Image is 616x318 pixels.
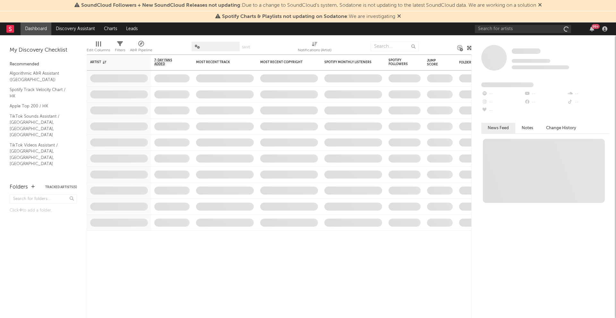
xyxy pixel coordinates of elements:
[130,46,152,54] div: A&R Pipeline
[481,106,524,115] div: --
[567,90,610,98] div: --
[592,24,600,29] div: 99 +
[389,58,411,66] div: Spotify Followers
[10,194,77,204] input: Search for folders...
[222,14,395,19] span: : We are investigating
[298,38,331,57] div: Notifications (Artist)
[222,14,347,19] span: Spotify Charts & Playlists not updating on Sodatone
[87,46,110,54] div: Edit Columns
[81,3,536,8] span: : Due to a change to SoundCloud's system, Sodatone is not updating to the latest SoundCloud data....
[512,65,569,69] span: 0 fans last week
[10,207,77,214] div: Click to add a folder.
[481,82,534,87] span: Fans Added by Platform
[10,70,71,83] a: Algorithmic A&R Assistant ([GEOGRAPHIC_DATA])
[10,142,71,167] a: TikTok Videos Assistant / [GEOGRAPHIC_DATA], [GEOGRAPHIC_DATA], [GEOGRAPHIC_DATA]
[427,59,443,66] div: Jump Score
[21,22,51,35] a: Dashboard
[10,46,77,54] div: My Discovery Checklist
[481,123,515,133] button: News Feed
[115,46,125,54] div: Filters
[115,38,125,57] div: Filters
[81,3,240,8] span: SoundCloud Followers + New SoundCloud Releases not updating
[524,98,567,106] div: --
[99,22,122,35] a: Charts
[196,60,244,64] div: Most Recent Track
[324,60,372,64] div: Spotify Monthly Listeners
[459,61,507,64] div: Folders
[481,98,524,106] div: --
[590,26,594,31] button: 99+
[397,14,401,19] span: Dismiss
[51,22,99,35] a: Discovery Assistant
[512,48,541,54] a: Some Artist
[10,61,77,68] div: Recommended
[122,22,142,35] a: Leads
[540,123,583,133] button: Change History
[512,59,550,63] span: Tracking Since: [DATE]
[10,183,28,191] div: Folders
[10,103,71,110] a: Apple Top 200 / HK
[90,60,138,64] div: Artist
[242,46,250,49] button: Save
[371,42,419,51] input: Search...
[45,186,77,189] button: Tracked Artists(5)
[87,38,110,57] div: Edit Columns
[567,98,610,106] div: --
[515,123,540,133] button: Notes
[10,113,71,138] a: TikTok Sounds Assistant / [GEOGRAPHIC_DATA], [GEOGRAPHIC_DATA], [GEOGRAPHIC_DATA]
[10,171,143,184] a: [PERSON_NAME] Assistant / [GEOGRAPHIC_DATA]/[GEOGRAPHIC_DATA]/[GEOGRAPHIC_DATA]
[481,90,524,98] div: --
[475,25,571,33] input: Search for artists
[130,38,152,57] div: A&R Pipeline
[538,3,542,8] span: Dismiss
[154,58,180,66] span: 7-Day Fans Added
[524,90,567,98] div: --
[298,46,331,54] div: Notifications (Artist)
[260,60,308,64] div: Most Recent Copyright
[10,86,71,99] a: Spotify Track Velocity Chart / HK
